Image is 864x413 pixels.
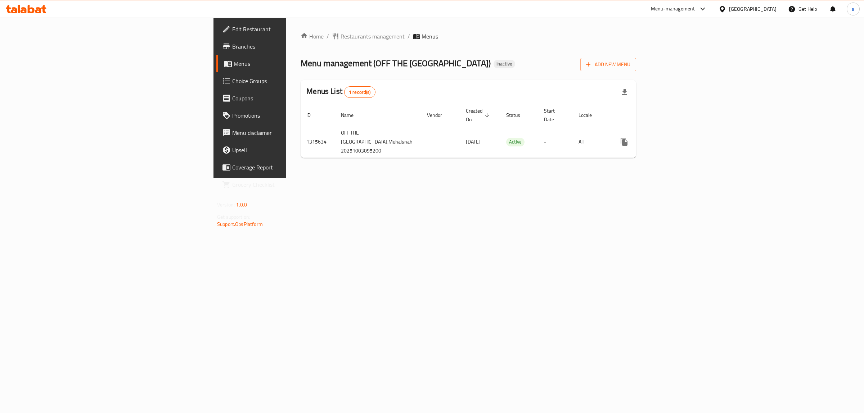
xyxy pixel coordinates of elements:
[616,83,633,101] div: Export file
[236,200,247,209] span: 1.0.0
[506,111,530,119] span: Status
[466,137,481,146] span: [DATE]
[408,32,410,41] li: /
[729,5,777,13] div: [GEOGRAPHIC_DATA]
[217,200,235,209] span: Version:
[586,60,630,69] span: Add New Menu
[217,219,263,229] a: Support.OpsPlatform
[538,126,573,158] td: -
[616,133,633,150] button: more
[494,61,515,67] span: Inactive
[216,124,358,141] a: Menu disclaimer
[216,176,358,193] a: Grocery Checklist
[216,72,358,90] a: Choice Groups
[341,111,363,119] span: Name
[579,111,601,119] span: Locale
[234,59,352,68] span: Menus
[332,32,405,41] a: Restaurants management
[580,58,636,71] button: Add New Menu
[345,89,375,96] span: 1 record(s)
[232,42,352,51] span: Branches
[427,111,451,119] span: Vendor
[217,212,250,222] span: Get support on:
[494,60,515,68] div: Inactive
[216,38,358,55] a: Branches
[573,126,610,158] td: All
[232,25,352,33] span: Edit Restaurant
[216,107,358,124] a: Promotions
[422,32,438,41] span: Menus
[335,126,421,158] td: OFF THE [GEOGRAPHIC_DATA],Muhaisnah 20251003095200
[544,106,564,124] span: Start Date
[852,5,854,13] span: a
[306,111,320,119] span: ID
[341,32,405,41] span: Restaurants management
[216,90,358,107] a: Coupons
[306,86,375,98] h2: Menus List
[216,21,358,38] a: Edit Restaurant
[232,77,352,85] span: Choice Groups
[232,180,352,189] span: Grocery Checklist
[232,146,352,154] span: Upsell
[633,133,650,150] button: Change Status
[344,86,375,98] div: Total records count
[216,141,358,159] a: Upsell
[232,94,352,103] span: Coupons
[301,32,636,41] nav: breadcrumb
[651,5,695,13] div: Menu-management
[232,163,352,172] span: Coverage Report
[232,111,352,120] span: Promotions
[301,55,491,71] span: Menu management ( OFF THE [GEOGRAPHIC_DATA] )
[610,104,690,126] th: Actions
[216,55,358,72] a: Menus
[232,128,352,137] span: Menu disclaimer
[506,138,525,146] div: Active
[301,104,690,158] table: enhanced table
[466,106,492,124] span: Created On
[506,138,525,146] span: Active
[216,159,358,176] a: Coverage Report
